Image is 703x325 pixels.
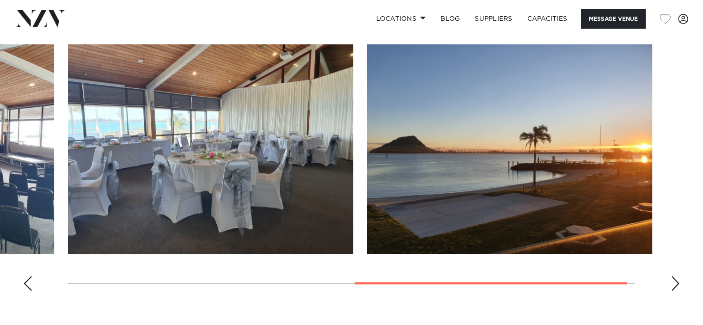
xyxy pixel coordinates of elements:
[581,9,646,29] button: Message Venue
[433,9,467,29] a: BLOG
[368,9,433,29] a: Locations
[520,9,575,29] a: Capacities
[15,10,65,27] img: nzv-logo.png
[467,9,520,29] a: SUPPLIERS
[367,44,652,254] swiper-slide: 4 / 4
[68,44,353,254] swiper-slide: 3 / 4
